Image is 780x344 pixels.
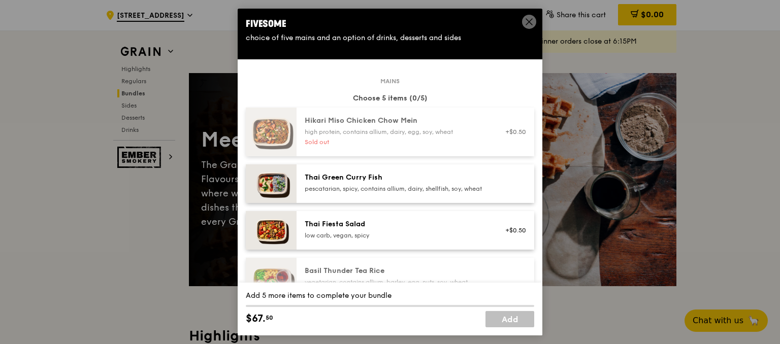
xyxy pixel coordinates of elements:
div: vegetarian, contains allium, barley, egg, nuts, soy, wheat [305,278,487,286]
a: Add [485,311,534,327]
div: +$0.50 [499,226,526,234]
div: Choose 5 items (0/5) [246,93,534,104]
div: Add 5 more items to complete your bundle [246,291,534,301]
div: +$0.50 [499,128,526,136]
span: $67. [246,311,266,326]
div: Thai Green Curry Fish [305,173,487,183]
div: Basil Thunder Tea Rice [305,266,487,276]
img: daily_normal_Hikari_Miso_Chicken_Chow_Mein__Horizontal_.jpg [246,108,297,156]
img: daily_normal_HORZ-Thai-Green-Curry-Fish.jpg [246,164,297,203]
div: Sold out [305,138,487,146]
img: daily_normal_Thai_Fiesta_Salad__Horizontal_.jpg [246,211,297,250]
img: daily_normal_HORZ-Basil-Thunder-Tea-Rice.jpg [246,258,297,306]
span: Mains [376,77,404,85]
div: choice of five mains and an option of drinks, desserts and sides [246,33,534,43]
div: Fivesome [246,17,534,31]
div: Hikari Miso Chicken Chow Mein [305,116,487,126]
span: 50 [266,314,273,322]
div: Thai Fiesta Salad [305,219,487,229]
div: high protein, contains allium, dairy, egg, soy, wheat [305,128,487,136]
div: pescatarian, spicy, contains allium, dairy, shellfish, soy, wheat [305,185,487,193]
div: low carb, vegan, spicy [305,231,487,239]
